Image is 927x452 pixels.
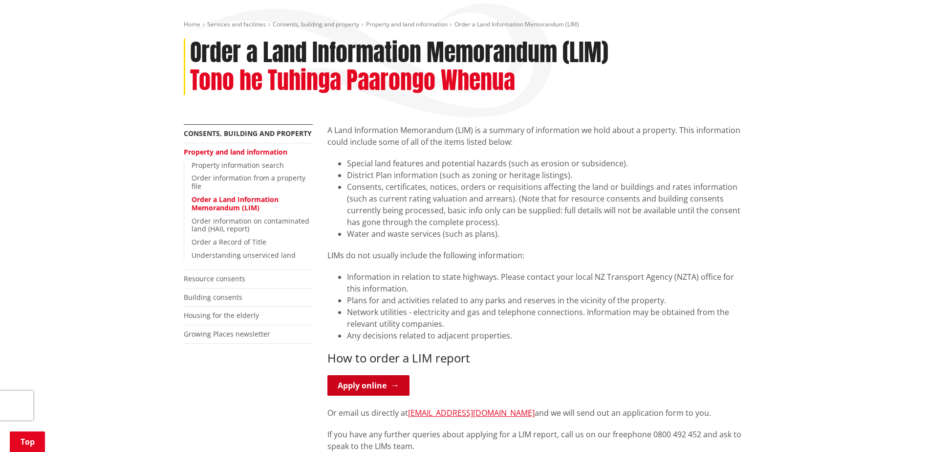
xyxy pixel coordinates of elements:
li: District Plan information (such as zoning or heritage listings). [347,169,744,181]
a: Understanding unserviced land [192,250,296,260]
p: A Land Information Memorandum (LIM) is a summary of information we hold about a property. This in... [327,124,744,148]
p: Or email us directly at and we will send out an application form to you. [327,407,744,419]
h3: How to order a LIM report [327,351,744,365]
a: Property and land information [184,147,287,157]
a: Order information from a property file [192,173,305,191]
li: Plans for and activities related to any parks and reserves in the vicinity of the property. [347,294,744,306]
a: Property information search [192,160,284,170]
li: Any decisions related to adjacent properties. [347,330,744,341]
iframe: Messenger Launcher [882,411,917,446]
a: [EMAIL_ADDRESS][DOMAIN_NAME] [408,407,535,418]
a: Consents, building and property [273,20,359,28]
li: Information in relation to state highways. Please contact your local NZ Transport Agency (NZTA) o... [347,271,744,294]
a: Resource consents [184,274,245,283]
a: Order a Land Information Memorandum (LIM) [192,195,279,212]
li: Consents, certificates, notices, orders or requisitions affecting the land or buildings and rates... [347,181,744,228]
a: Property and land information [366,20,448,28]
h2: Tono he Tuhinga Paarongo Whenua [190,67,515,95]
a: Top [10,431,45,452]
li: Special land features and potential hazards (such as erosion or subsidence). [347,158,744,169]
li: Water and waste services (such as plans). [347,228,744,240]
a: Housing for the elderly [184,311,259,320]
p: LIMs do not usually include the following information: [327,249,744,261]
a: Order a Record of Title [192,237,266,247]
a: Services and facilities [207,20,266,28]
a: Home [184,20,200,28]
p: If you have any further queries about applying for a LIM report, call us on our freephone 0800 49... [327,429,744,452]
a: Apply online [327,375,410,396]
a: Building consents [184,293,242,302]
h1: Order a Land Information Memorandum (LIM) [190,39,608,67]
li: Network utilities - electricity and gas and telephone connections. Information may be obtained fr... [347,306,744,330]
a: Order information on contaminated land (HAIL report) [192,216,309,234]
span: Order a Land Information Memorandum (LIM) [454,20,579,28]
a: Consents, building and property [184,129,312,138]
nav: breadcrumb [184,21,744,29]
a: Growing Places newsletter [184,329,270,339]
